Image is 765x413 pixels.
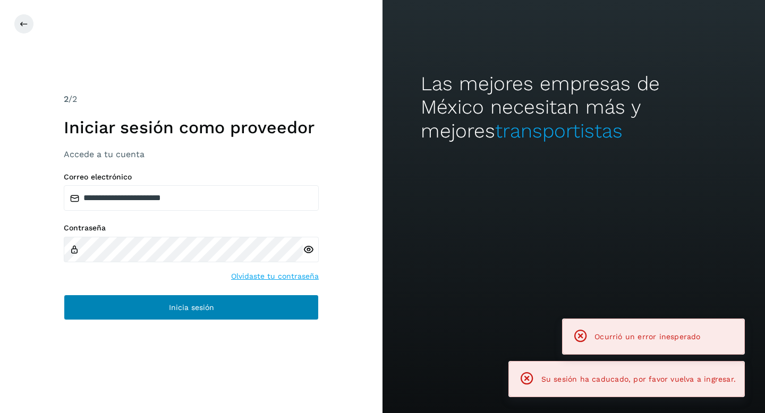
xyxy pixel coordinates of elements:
h1: Iniciar sesión como proveedor [64,117,319,137]
span: 2 [64,94,69,104]
span: Ocurrió un error inesperado [594,332,700,341]
a: Olvidaste tu contraseña [231,271,319,282]
button: Inicia sesión [64,295,319,320]
h2: Las mejores empresas de México necesitan más y mejores [421,72,727,143]
h3: Accede a tu cuenta [64,149,319,159]
label: Contraseña [64,223,319,233]
div: /2 [64,93,319,106]
span: Su sesión ha caducado, por favor vuelva a ingresar. [541,375,736,383]
span: transportistas [495,119,623,142]
label: Correo electrónico [64,173,319,182]
span: Inicia sesión [169,304,214,311]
